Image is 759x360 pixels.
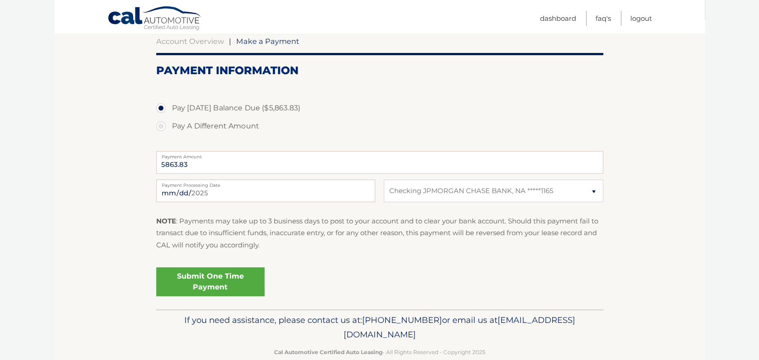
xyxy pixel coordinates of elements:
strong: NOTE [156,217,176,225]
h2: Payment Information [156,64,603,77]
a: Submit One Time Payment [156,267,265,296]
span: [EMAIL_ADDRESS][DOMAIN_NAME] [344,315,575,340]
span: | [229,37,231,46]
a: Logout [630,11,652,26]
span: Make a Payment [236,37,299,46]
a: FAQ's [596,11,611,26]
label: Payment Amount [156,151,603,158]
input: Payment Date [156,180,375,202]
p: : Payments may take up to 3 business days to post to your account and to clear your bank account.... [156,215,603,251]
input: Payment Amount [156,151,603,174]
label: Payment Processing Date [156,180,375,187]
a: Cal Automotive [107,6,202,32]
label: Pay A Different Amount [156,117,603,135]
a: Account Overview [156,37,224,46]
strong: Cal Automotive Certified Auto Leasing [274,349,382,355]
label: Pay [DATE] Balance Due ($5,863.83) [156,99,603,117]
p: - All Rights Reserved - Copyright 2025 [162,347,597,357]
p: If you need assistance, please contact us at: or email us at [162,313,597,342]
a: Dashboard [540,11,576,26]
span: [PHONE_NUMBER] [362,315,442,325]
